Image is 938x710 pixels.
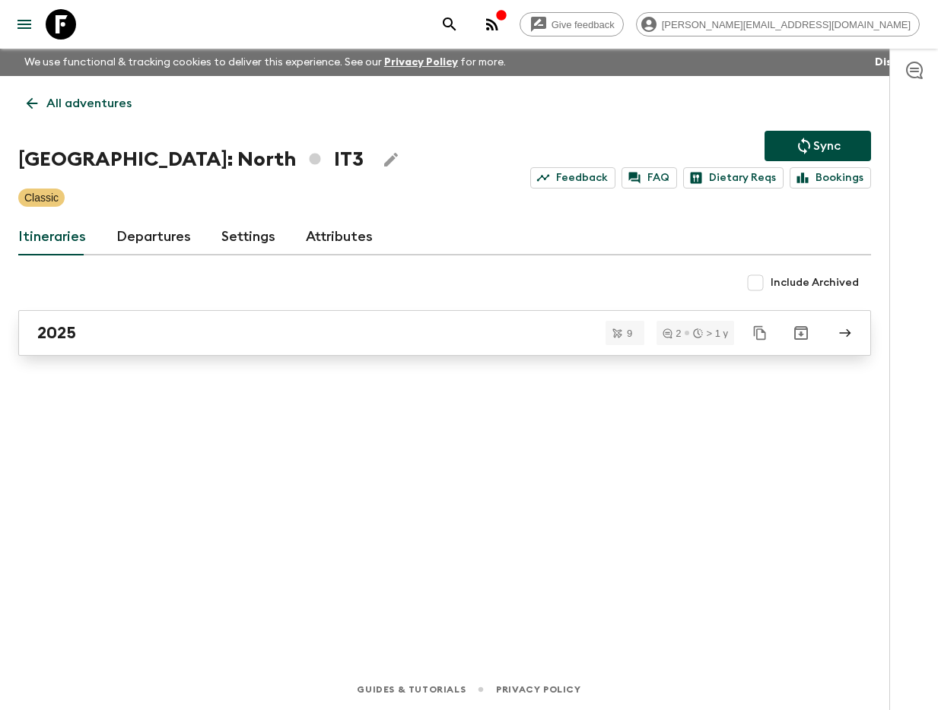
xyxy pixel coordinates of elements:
span: 9 [618,328,641,338]
a: Settings [221,219,275,255]
p: All adventures [46,94,132,113]
a: Privacy Policy [384,57,458,68]
a: Give feedback [520,12,624,36]
p: Classic [24,190,59,205]
a: Attributes [306,219,373,255]
a: Departures [116,219,191,255]
h2: 2025 [37,323,76,343]
a: FAQ [622,167,677,189]
a: Dietary Reqs [683,167,784,189]
a: Feedback [530,167,615,189]
div: > 1 y [693,328,728,338]
button: search adventures [434,9,465,40]
a: Itineraries [18,219,86,255]
a: All adventures [18,88,140,119]
span: Include Archived [771,275,859,290]
h1: [GEOGRAPHIC_DATA]: North IT3 [18,144,364,175]
button: Dismiss [871,52,920,73]
p: We use functional & tracking cookies to deliver this experience. See our for more. [18,49,512,76]
button: Edit Adventure Title [376,144,406,175]
button: Sync adventure departures to the booking engine [765,131,871,161]
a: Bookings [790,167,871,189]
button: Archive [786,318,816,348]
a: Privacy Policy [496,681,580,698]
a: 2025 [18,310,871,356]
button: menu [9,9,40,40]
span: Give feedback [543,19,623,30]
button: Duplicate [746,319,774,347]
div: 2 [663,328,681,338]
span: [PERSON_NAME][EMAIL_ADDRESS][DOMAIN_NAME] [653,19,919,30]
div: [PERSON_NAME][EMAIL_ADDRESS][DOMAIN_NAME] [636,12,920,36]
a: Guides & Tutorials [357,681,466,698]
p: Sync [813,137,841,155]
